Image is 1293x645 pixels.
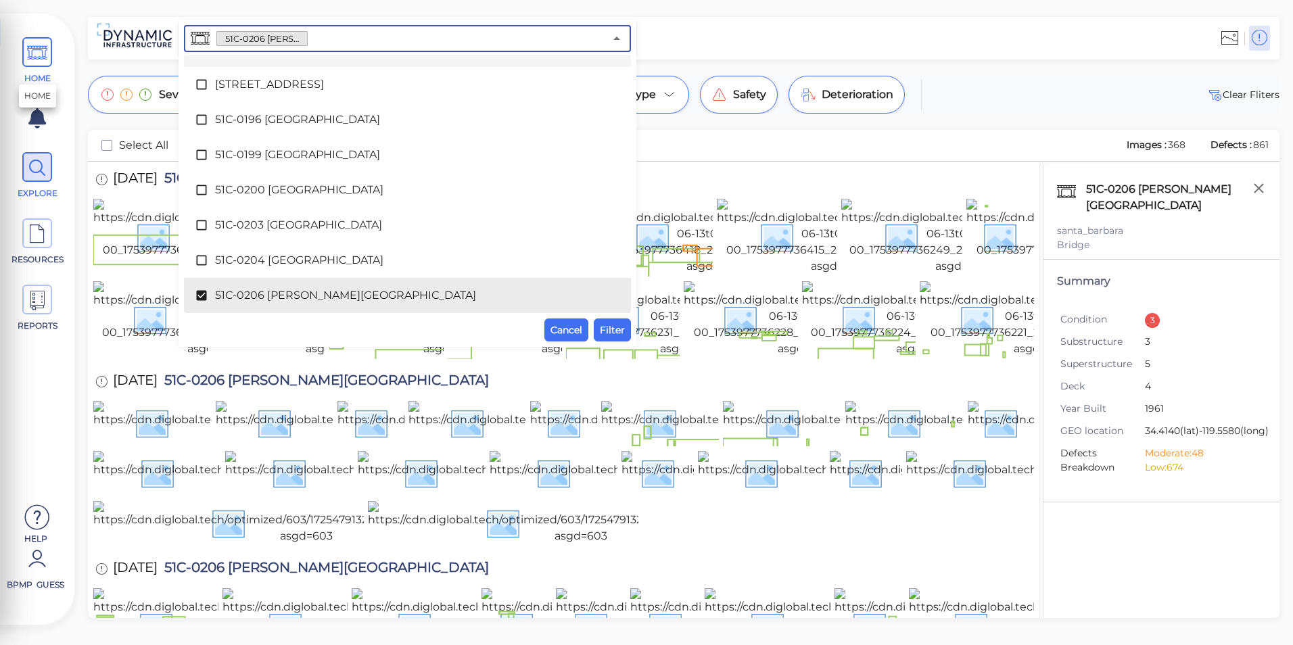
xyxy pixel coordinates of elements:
span: Select All [119,137,168,153]
span: 51C-0196 [GEOGRAPHIC_DATA] [215,112,600,128]
span: Substructure [1060,335,1145,349]
img: https://cdn.diglobal.tech/width210/603/2025-06-13t00-00-00_1753977736432_20250613_110359.jpg?asgd... [93,199,334,274]
img: https://cdn.diglobal.tech/width210/603/1725479132661_20240709_104920.jpg?asgd=603 [337,401,755,444]
img: https://cdn.diglobal.tech/width210/603/2025-06-13t00-00-00_1753977736418_20250613_110447.jpg?asgd... [592,199,833,274]
img: https://cdn.diglobal.tech/width210/603/2025-06-13t00-00-00_1753977736244_20250613_110302.jpg?asgd... [93,281,334,357]
img: https://cdn.diglobal.tech/width210/603/1725479132655_20240709_104545.jpg?asgd=603 [216,401,634,444]
span: 51C-0206 [PERSON_NAME][GEOGRAPHIC_DATA] [217,32,307,45]
div: santa_barbara [1057,224,1266,238]
span: 51C-0206 [PERSON_NAME][GEOGRAPHIC_DATA] [158,560,489,579]
div: 3 [1145,313,1160,328]
span: Images : [1125,139,1168,151]
span: Condition [1060,312,1145,327]
span: BPMP Guess [7,579,64,591]
span: 51C-0206 [PERSON_NAME][GEOGRAPHIC_DATA] [215,287,600,304]
span: 51C-0204 [GEOGRAPHIC_DATA] [215,252,600,268]
span: 4 [1145,379,1256,395]
span: GEO location [1060,424,1145,438]
span: 368 [1168,139,1185,151]
img: https://cdn.diglobal.tech/width210/603/1725479132662_20240709_104924.jpg?asgd=603 [530,401,950,444]
img: https://cdn.diglobal.tech/width210/603/1725479132659_20240709_104658.jpg?asgd=603 [830,451,1249,494]
span: HOME [9,72,66,85]
span: 3 [1145,335,1256,350]
span: 34.4140 (lat) -119.5580 (long) [1145,424,1269,439]
img: https://cdn.diglobal.tech/width210/603/1725479132665_20240709_105044.jpg?asgd=603 [601,401,1022,444]
span: Safety [733,87,766,103]
span: 861 [1253,139,1269,151]
img: https://cdn.diglobal.tech/width210/603/2025-06-13t00-00-00_1753977736415_20250613_110248.jpg?asgd... [717,199,958,274]
img: https://cdn.diglobal.tech/width210/603/1725479132657_20240709_104603.jpg?asgd=603 [225,451,644,494]
img: https://cdn.diglobal.tech/width210/603/2025-06-13t00-00-00_1753977736224_20250613_110059.jpg?asgd... [802,281,1043,357]
span: Year Built [1060,402,1145,416]
button: Close [607,29,626,48]
img: https://cdn.diglobal.tech/optimized/603/1725479132656_20240709_104548.jpg?asgd=603 [368,501,793,544]
img: https://cdn.diglobal.tech/width210/603/1725479132655_20240709_104530.jpg?asgd=603 [490,451,908,494]
img: https://cdn.diglobal.tech/width210/603/1725479132664_20240709_105041.jpg?asgd=603 [358,451,776,494]
span: Clear Fliters [1206,87,1279,103]
span: Cancel [550,322,582,338]
li: Moderate: 48 [1145,446,1256,460]
span: Severity [159,87,202,103]
span: 5 [1145,357,1256,373]
span: 1961 [1145,402,1256,417]
img: https://cdn.diglobal.tech/width210/603/2025-06-13t00-00-00_1753977736221_20250613_110047.jpg?asgd... [920,281,1160,357]
span: 51C-0206 [PERSON_NAME][GEOGRAPHIC_DATA] [158,171,489,189]
div: Summary [1057,273,1266,289]
li: Low: 674 [1145,460,1256,475]
span: EXPLORE [9,187,66,199]
span: Filter [600,322,625,338]
img: https://cdn.diglobal.tech/width210/603/2025-06-13t00-00-00_1753977736249_20250613_110304.jpg?asgd... [841,199,1082,274]
span: Defects : [1209,139,1253,151]
span: 51C-0200 [GEOGRAPHIC_DATA] [215,182,600,198]
span: Defects Breakdown [1060,446,1145,475]
span: Deterioration [822,87,893,103]
span: REPORTS [9,320,66,332]
span: Help [7,533,64,544]
img: https://cdn.diglobal.tech/optimized/603/1725479132658_20240709_104620.jpg?asgd=603 [93,501,519,544]
span: 51C-0206 [PERSON_NAME][GEOGRAPHIC_DATA] [158,373,489,391]
div: 51C-0206 [PERSON_NAME][GEOGRAPHIC_DATA] [1083,178,1266,217]
img: https://cdn.diglobal.tech/width210/603/1725479132660_20240709_104731.jpg?asgd=603 [93,451,510,494]
img: https://cdn.diglobal.tech/width210/603/1725479132657_20240709_104556.jpg?asgd=603 [698,451,1116,494]
img: https://cdn.diglobal.tech/width210/603/1725479132663_20240709_105026.jpg?asgd=603 [621,451,1040,494]
img: https://cdn.diglobal.tech/width210/603/1725479132661_20240709_104855.jpg?asgd=603 [845,401,1262,444]
div: Bridge [1057,238,1266,252]
img: https://cdn.diglobal.tech/width210/603/2025-06-13t00-00-00_1753977736228_20250613_110207.jpg?asgd... [684,281,924,357]
img: https://cdn.diglobal.tech/width210/603/1725479132659_20240709_104718.jpg?asgd=603 [408,401,824,444]
span: 51C-0199 [GEOGRAPHIC_DATA] [215,147,600,163]
span: [DATE] [113,171,158,189]
img: https://cdn.diglobal.tech/width210/603/1725479132653_20240709_104520.jpg?asgd=603 [93,401,512,444]
iframe: Chat [1236,584,1283,635]
span: [DATE] [113,560,158,579]
span: 51C-0203 [GEOGRAPHIC_DATA] [215,217,600,233]
span: Superstructure [1060,357,1145,371]
span: Deck [1060,379,1145,393]
span: [STREET_ADDRESS] [215,76,600,93]
span: [DATE] [113,373,158,391]
img: https://cdn.diglobal.tech/width210/603/2025-06-13t00-00-00_1753977736247_20250613_110241.jpg?asgd... [966,199,1207,274]
img: https://cdn.diglobal.tech/width210/603/1725479132664_20240709_105032.jpg?asgd=603 [723,401,1142,444]
span: RESOURCES [9,254,66,266]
